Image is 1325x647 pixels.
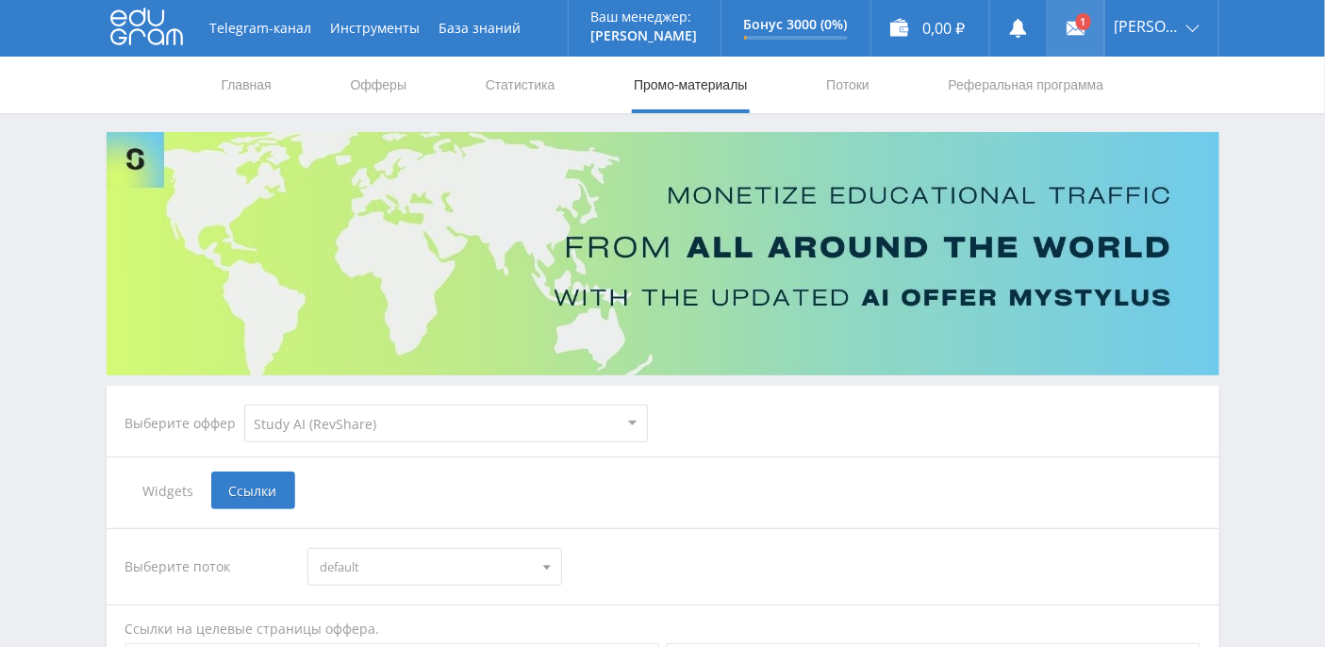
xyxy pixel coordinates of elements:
[744,17,848,32] p: Бонус 3000 (0%)
[591,9,698,25] p: Ваш менеджер:
[1115,19,1181,34] span: [PERSON_NAME]
[947,57,1106,113] a: Реферальная программа
[349,57,409,113] a: Офферы
[125,620,1201,639] div: Ссылки на целевые страницы оффера.
[211,472,295,509] span: Ссылки
[125,548,290,586] div: Выберите поток
[591,28,698,43] p: [PERSON_NAME]
[824,57,871,113] a: Потоки
[125,416,244,431] div: Выберите оффер
[125,472,211,509] span: Widgets
[320,549,533,585] span: default
[632,57,749,113] a: Промо-материалы
[107,132,1219,375] img: Banner
[220,57,273,113] a: Главная
[484,57,557,113] a: Статистика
